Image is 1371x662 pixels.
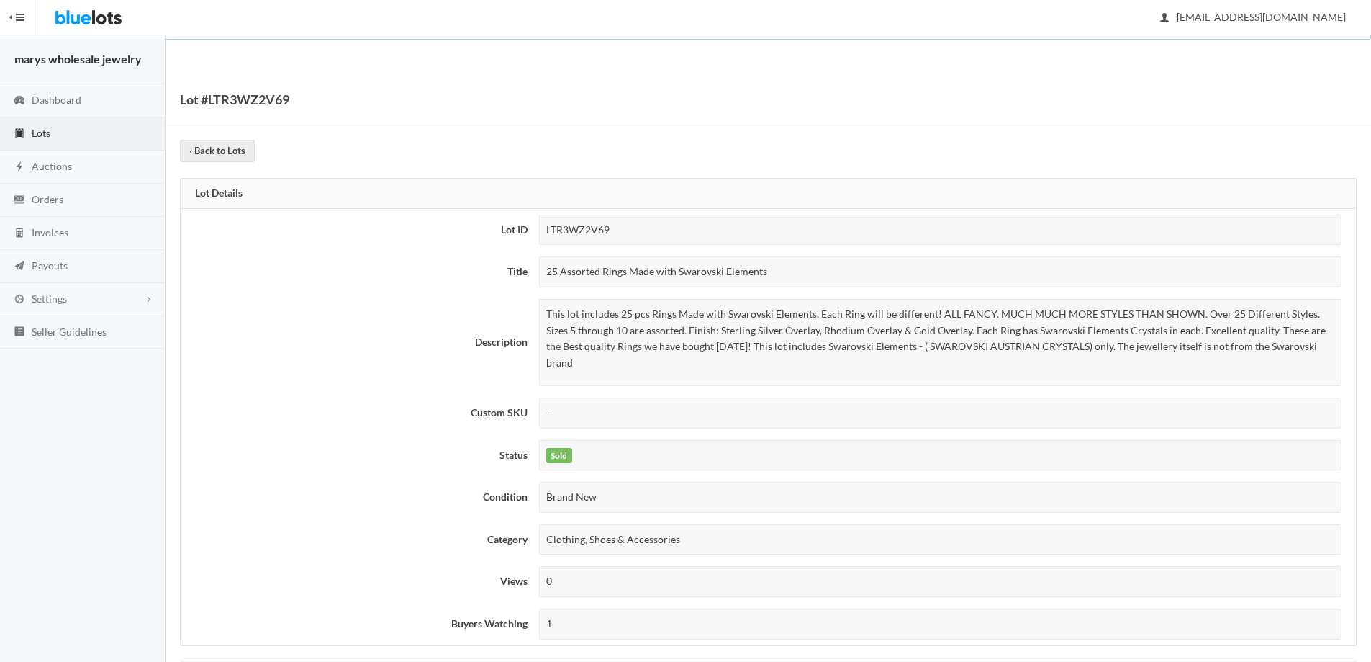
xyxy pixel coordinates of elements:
[539,566,1341,597] div: 0
[181,603,533,645] th: Buyers Watching
[546,448,572,464] label: Sold
[181,179,1356,209] div: Lot Details
[181,476,533,519] th: Condition
[1161,11,1346,23] span: [EMAIL_ADDRESS][DOMAIN_NAME]
[12,227,27,241] ion-icon: calculator
[181,434,533,477] th: Status
[32,127,50,139] span: Lots
[32,193,63,205] span: Orders
[32,226,68,238] span: Invoices
[32,292,67,305] span: Settings
[539,215,1341,246] div: LTR3WZ2V69
[181,560,533,603] th: Views
[12,194,27,207] ion-icon: cash
[180,140,255,162] a: ‹ Back to Lots
[539,609,1341,640] div: 1
[539,524,1341,555] div: Clothing, Shoes & Accessories
[181,251,533,293] th: Title
[1157,12,1172,25] ion-icon: person
[12,128,27,141] ion-icon: clipboard
[12,94,27,108] ion-icon: speedometer
[32,259,68,272] span: Payouts
[180,89,289,110] h1: Lot #LTR3WZ2V69
[539,398,1341,429] div: --
[539,482,1341,513] div: Brand New
[12,326,27,339] ion-icon: list box
[14,52,142,66] strong: marys wholesale jewelry
[32,94,81,106] span: Dashboard
[32,160,72,172] span: Auctions
[181,392,533,434] th: Custom SKU
[181,293,533,392] th: Description
[12,161,27,174] ion-icon: flash
[546,306,1334,371] p: This lot includes 25 pcs Rings Made with Swarovski Elements. Each Ring will be different! ALL FAN...
[12,260,27,274] ion-icon: paper plane
[32,326,107,338] span: Seller Guidelines
[181,209,533,251] th: Lot ID
[539,256,1341,287] div: 25 Assorted Rings Made with Swarovski Elements
[12,293,27,307] ion-icon: cog
[181,519,533,561] th: Category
